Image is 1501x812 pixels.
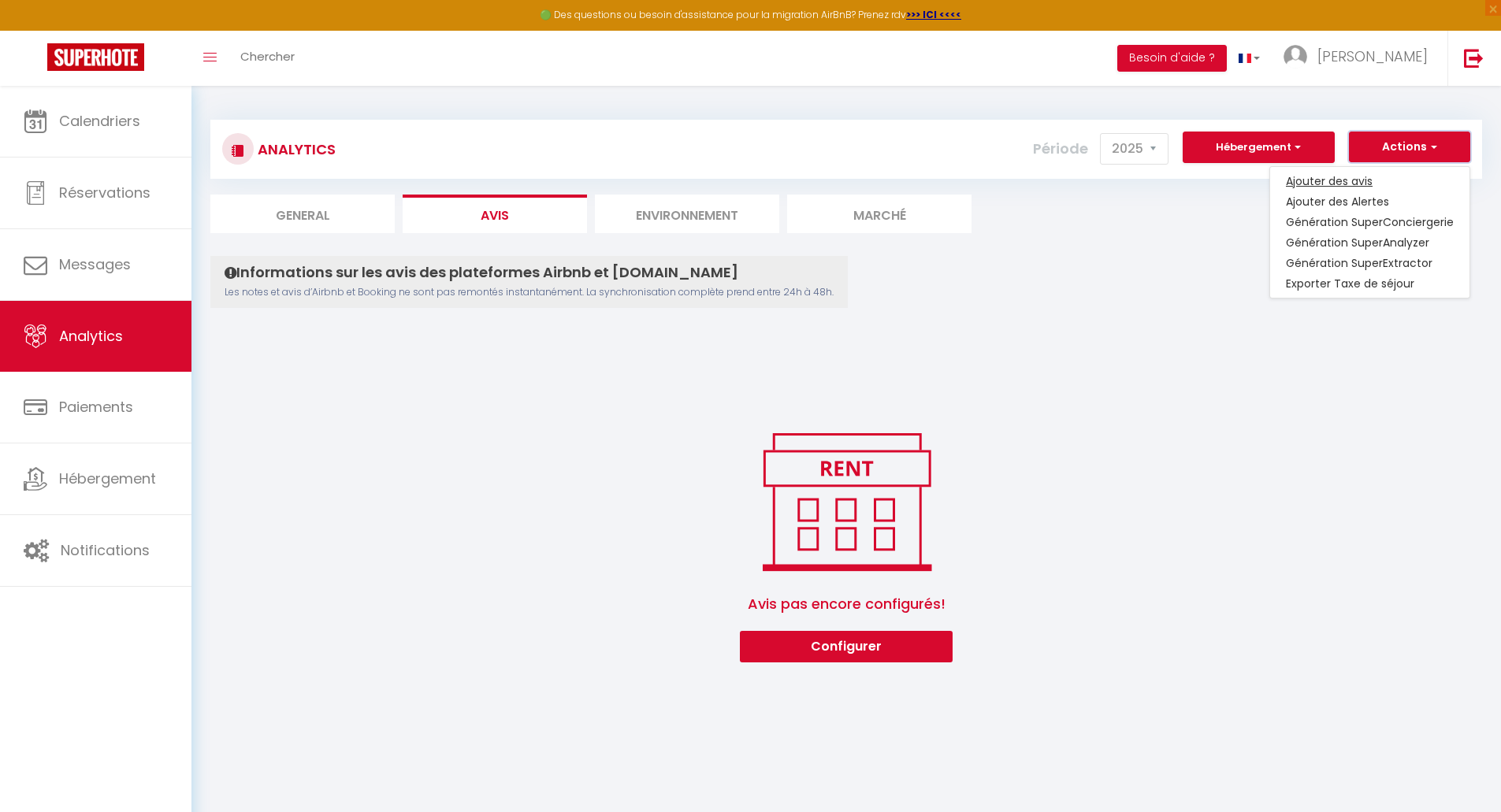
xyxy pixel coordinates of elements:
[225,285,834,300] p: Les notes et avis d’Airbnb et Booking ne sont pas remontés instantanément. La synchronisation com...
[59,183,150,202] span: Réservations
[1270,171,1469,191] a: Ajouter des avis
[1117,45,1227,72] button: Besoin d'aide ?
[403,195,587,233] li: Avis
[61,540,150,560] span: Notifications
[1183,132,1335,163] button: Hébergement
[1270,191,1469,212] a: Ajouter des Alertes
[1270,212,1469,232] a: Génération SuperConciergerie
[1270,273,1469,294] a: Exporter Taxe de séjour
[210,195,395,233] li: General
[787,195,972,233] li: Marché
[47,43,144,71] img: Super Booking
[1272,31,1447,86] a: ... [PERSON_NAME]
[59,326,123,346] span: Analytics
[1270,232,1469,253] a: Génération SuperAnalyzer
[59,111,140,131] span: Calendriers
[906,8,961,21] a: >>> ICI <<<<
[1270,253,1469,273] a: Génération SuperExtractor
[228,31,307,86] a: Chercher
[740,631,953,662] button: Configurer
[746,426,947,577] img: rent.png
[595,195,779,233] li: Environnement
[225,264,834,281] h4: Informations sur les avis des plateformes Airbnb et [DOMAIN_NAME]
[59,397,133,417] span: Paiements
[1284,45,1307,69] img: ...
[1317,46,1428,66] span: [PERSON_NAME]
[1464,48,1484,68] img: logout
[210,577,1482,631] span: Avis pas encore configurés!
[254,132,336,167] h3: Analytics
[59,469,156,488] span: Hébergement
[1349,132,1470,163] button: Actions
[240,48,295,65] span: Chercher
[1033,132,1088,166] label: Période
[59,254,131,274] span: Messages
